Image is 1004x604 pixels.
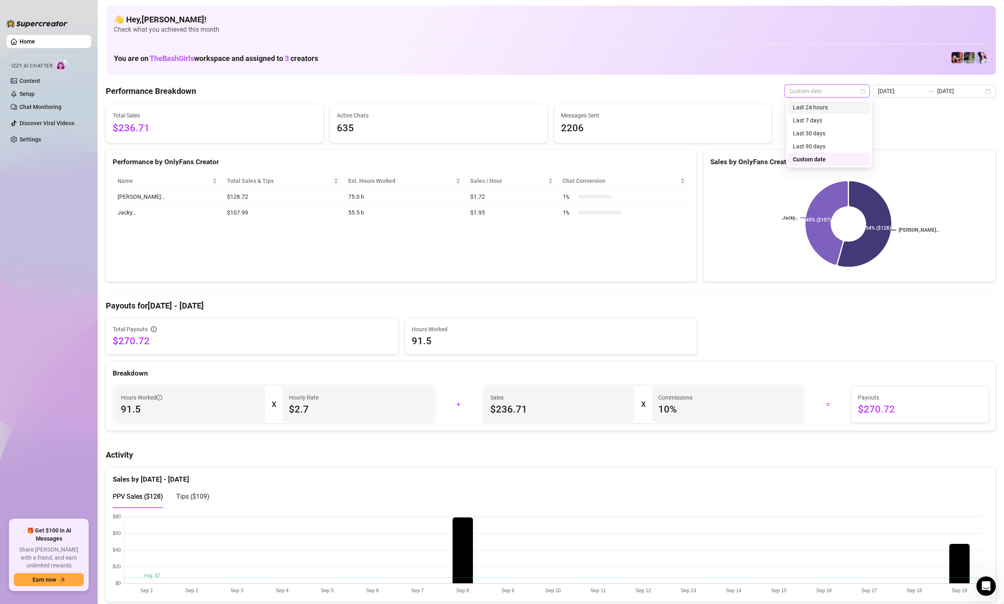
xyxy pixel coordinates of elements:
a: Content [20,78,40,84]
a: Home [20,38,35,45]
span: $270.72 [113,335,391,348]
div: Est. Hours Worked [348,176,454,185]
span: 91.5 [412,335,690,348]
img: Jacky [952,52,963,63]
div: Breakdown [113,368,989,379]
img: Brenda [964,52,975,63]
th: Name [113,173,222,189]
span: to [928,88,934,94]
a: Discover Viral Videos [20,120,74,126]
div: X [272,398,276,411]
img: logo-BBDzfeDw.svg [7,20,68,28]
span: Izzy AI Chatter [11,62,52,70]
span: Earn now [33,576,56,583]
span: info-circle [157,395,162,400]
div: Last 24 hours [788,101,870,114]
span: $270.72 [858,403,982,416]
div: Performance by OnlyFans Creator [113,156,690,167]
span: Total Sales [113,111,316,120]
h4: Performance Breakdown [106,85,196,97]
td: Jacky… [113,205,222,221]
th: Sales / Hour [465,173,558,189]
span: Name [118,176,211,185]
div: Sales by OnlyFans Creator [710,156,989,167]
span: Total Payouts [113,325,148,334]
td: [PERSON_NAME]… [113,189,222,205]
h1: You are on workspace and assigned to creators [114,54,318,63]
div: = [809,398,846,411]
div: Sales by [DATE] - [DATE] [113,467,989,485]
h4: Payouts for [DATE] - [DATE] [106,300,996,311]
a: Setup [20,91,35,97]
span: 1 % [563,192,576,201]
td: $107.99 [222,205,343,221]
span: Payouts [858,393,982,402]
text: Jacky… [782,215,798,221]
span: Hours Worked [412,325,690,334]
img: AI Chatter [56,59,68,71]
a: Settings [20,136,41,143]
span: Share [PERSON_NAME] with a friend, and earn unlimited rewards [14,546,84,570]
div: Last 30 days [788,127,870,140]
span: Messages Sent [561,111,765,120]
div: Last 24 hours [793,103,865,112]
div: Last 30 days [793,129,865,138]
span: $236.71 [113,121,316,136]
h4: 👋 Hey, [PERSON_NAME] ! [114,14,988,25]
span: Total Sales & Tips [227,176,332,185]
input: End date [937,87,984,96]
td: $1.95 [465,205,558,221]
div: Last 7 days [793,116,865,125]
span: Tips ( $109 ) [176,493,210,500]
span: Chat Conversion [563,176,679,185]
span: 3 [285,54,289,63]
span: calendar [860,89,865,93]
div: Last 90 days [793,142,865,151]
span: arrow-right [59,577,65,582]
button: Earn nowarrow-right [14,573,84,586]
span: Sales / Hour [470,176,546,185]
span: info-circle [151,326,157,332]
div: Last 90 days [788,140,870,153]
span: 1 % [563,208,576,217]
div: X [641,398,645,411]
span: Hours Worked [121,393,162,402]
span: swap-right [928,88,934,94]
span: TheBashGirls [150,54,194,63]
td: $128.72 [222,189,343,205]
span: 91.5 [121,403,259,416]
span: Check what you achieved this month [114,25,988,34]
span: Custom date [789,85,865,97]
th: Chat Conversion [558,173,690,189]
img: Ary [976,52,987,63]
span: $2.7 [289,403,427,416]
th: Total Sales & Tips [222,173,343,189]
div: + [440,398,477,411]
article: Commissions [658,393,692,402]
input: Start date [878,87,924,96]
article: Hourly Rate [289,393,319,402]
div: Last 7 days [788,114,870,127]
span: Active Chats [337,111,541,120]
td: 75.0 h [343,189,465,205]
text: [PERSON_NAME]… [899,227,940,233]
div: Custom date [793,155,865,164]
span: 635 [337,121,541,136]
td: $1.72 [465,189,558,205]
iframe: Intercom live chat [976,576,996,596]
span: 10 % [658,403,796,416]
td: 55.5 h [343,205,465,221]
span: PPV Sales ( $128 ) [113,493,163,500]
h4: Activity [106,449,996,461]
span: Sales [490,393,628,402]
div: Custom date [788,153,870,166]
span: 🎁 Get $100 in AI Messages [14,527,84,543]
span: $236.71 [490,403,628,416]
span: 2206 [561,121,765,136]
a: Chat Monitoring [20,104,61,110]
